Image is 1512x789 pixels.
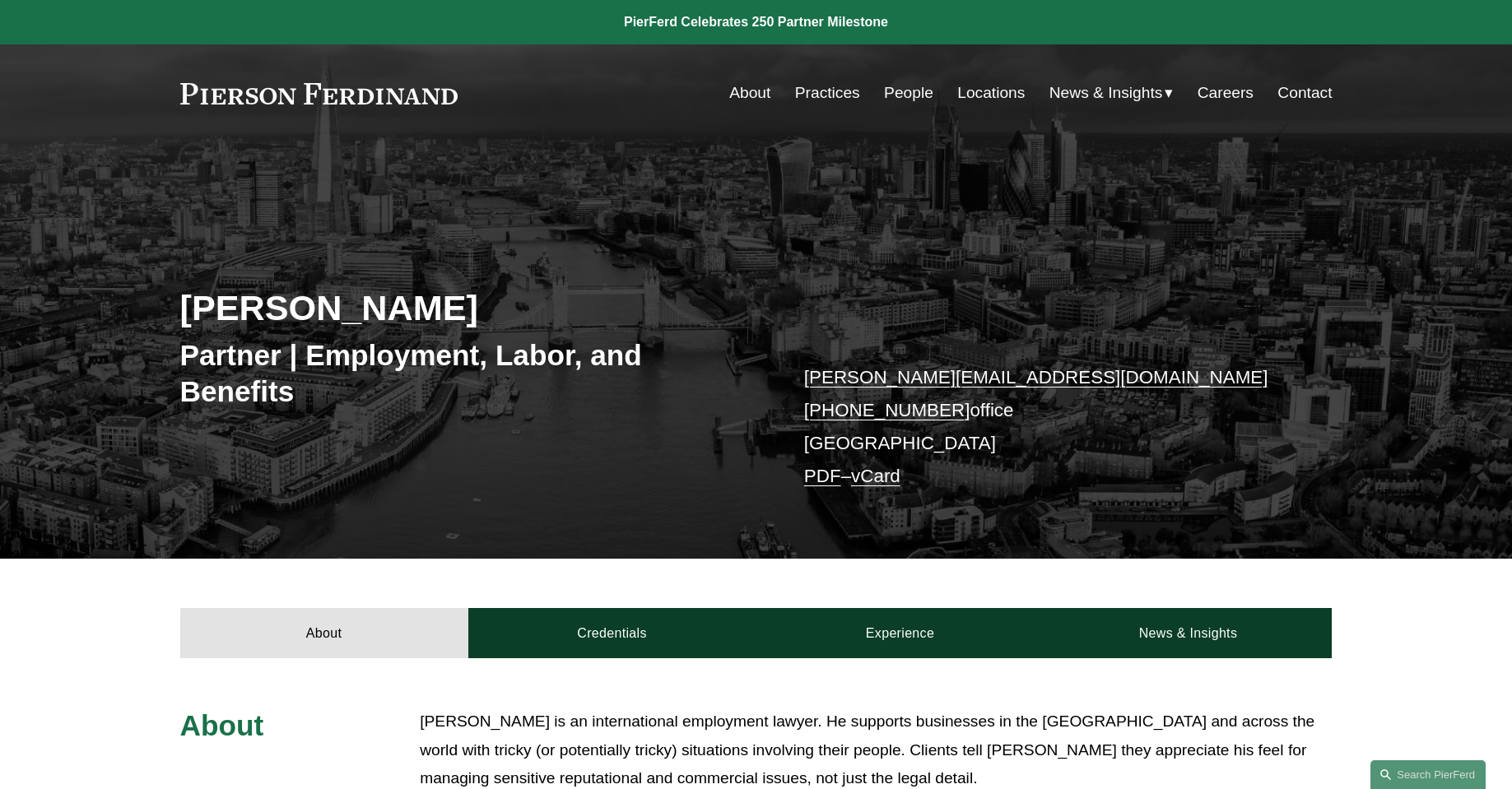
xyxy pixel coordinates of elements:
[804,361,1284,494] p: office [GEOGRAPHIC_DATA] –
[1198,77,1254,109] a: Careers
[1277,77,1332,109] a: Contact
[795,77,860,109] a: Practices
[180,286,756,329] h2: [PERSON_NAME]
[804,400,970,420] a: [PHONE_NUMBER]
[804,367,1268,388] a: [PERSON_NAME][EMAIL_ADDRESS][DOMAIN_NAME]
[1044,608,1332,657] a: News & Insights
[180,608,468,657] a: About
[1049,79,1163,108] span: News & Insights
[1049,77,1174,109] a: folder dropdown
[1370,760,1486,789] a: Search this site
[851,466,900,486] a: vCard
[468,608,756,657] a: Credentials
[180,709,264,741] span: About
[180,337,756,409] h3: Partner | Employment, Labor, and Benefits
[804,466,841,486] a: PDF
[729,77,770,109] a: About
[884,77,933,109] a: People
[756,608,1044,657] a: Experience
[957,77,1025,109] a: Locations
